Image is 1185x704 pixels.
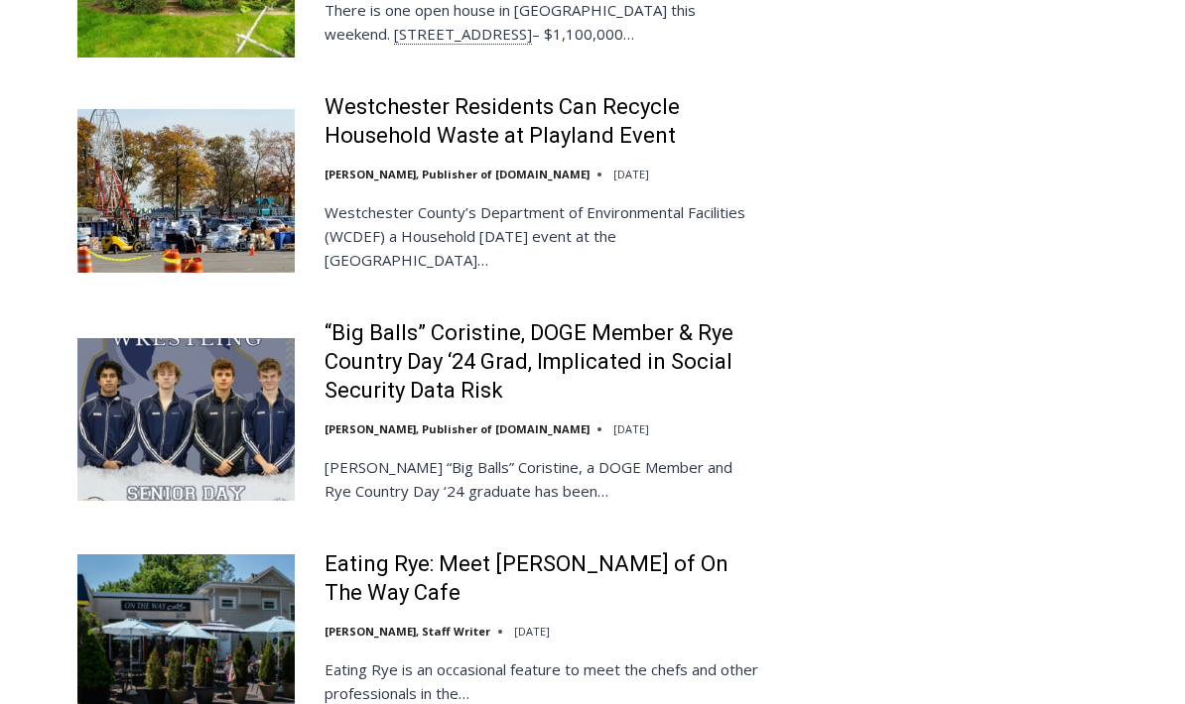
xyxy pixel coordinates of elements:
[477,192,962,247] a: Intern @ [DOMAIN_NAME]
[325,320,760,406] a: “Big Balls” Coristine, DOGE Member & Rye Country Day ‘24 Grad, Implicated in Social Security Data...
[204,124,292,237] div: "[PERSON_NAME]'s draw is the fine variety of pristine raw fish kept on hand"
[325,551,760,608] a: Eating Rye: Meet [PERSON_NAME] of On The Way Cafe
[325,422,590,437] a: [PERSON_NAME], Publisher of [DOMAIN_NAME]
[325,168,590,182] a: [PERSON_NAME], Publisher of [DOMAIN_NAME]
[514,625,550,640] time: [DATE]
[519,197,920,242] span: Intern @ [DOMAIN_NAME]
[501,1,938,192] div: "[PERSON_NAME] and I covered the [DATE] Parade, which was a really eye opening experience as I ha...
[613,422,649,437] time: [DATE]
[77,110,295,273] img: Westchester Residents Can Recycle Household Waste at Playland Event
[325,625,490,640] a: [PERSON_NAME], Staff Writer
[1,199,199,247] a: Open Tues. - Sun. [PHONE_NUMBER]
[325,456,760,504] p: [PERSON_NAME] “Big Balls” Coristine, a DOGE Member and Rye Country Day ‘24 graduate has been…
[6,204,195,280] span: Open Tues. - Sun. [PHONE_NUMBER]
[325,94,760,151] a: Westchester Residents Can Recycle Household Waste at Playland Event
[613,168,649,182] time: [DATE]
[325,201,760,273] p: Westchester County’s Department of Environmental Facilities (WCDEF) a Household [DATE] event at t...
[77,339,295,502] img: “Big Balls” Coristine, DOGE Member & Rye Country Day ‘24 Grad, Implicated in Social Security Data...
